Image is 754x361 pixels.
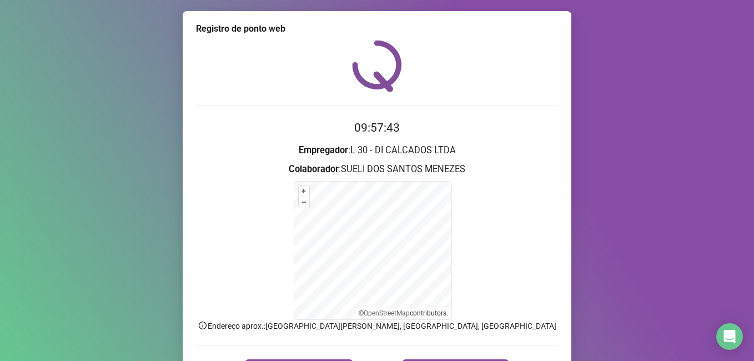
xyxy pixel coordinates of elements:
strong: Colaborador [289,164,339,174]
li: © contributors. [359,309,448,317]
span: info-circle [198,320,208,330]
a: OpenStreetMap [364,309,410,317]
h3: : SUELI DOS SANTOS MENEZES [196,162,558,177]
time: 09:57:43 [354,121,400,134]
h3: : L 30 - DI CALCADOS LTDA [196,143,558,158]
div: Registro de ponto web [196,22,558,36]
p: Endereço aprox. : [GEOGRAPHIC_DATA][PERSON_NAME], [GEOGRAPHIC_DATA], [GEOGRAPHIC_DATA] [196,320,558,332]
button: – [299,197,309,208]
strong: Empregador [299,145,348,156]
img: QRPoint [352,40,402,92]
button: + [299,186,309,197]
div: Open Intercom Messenger [716,323,743,350]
